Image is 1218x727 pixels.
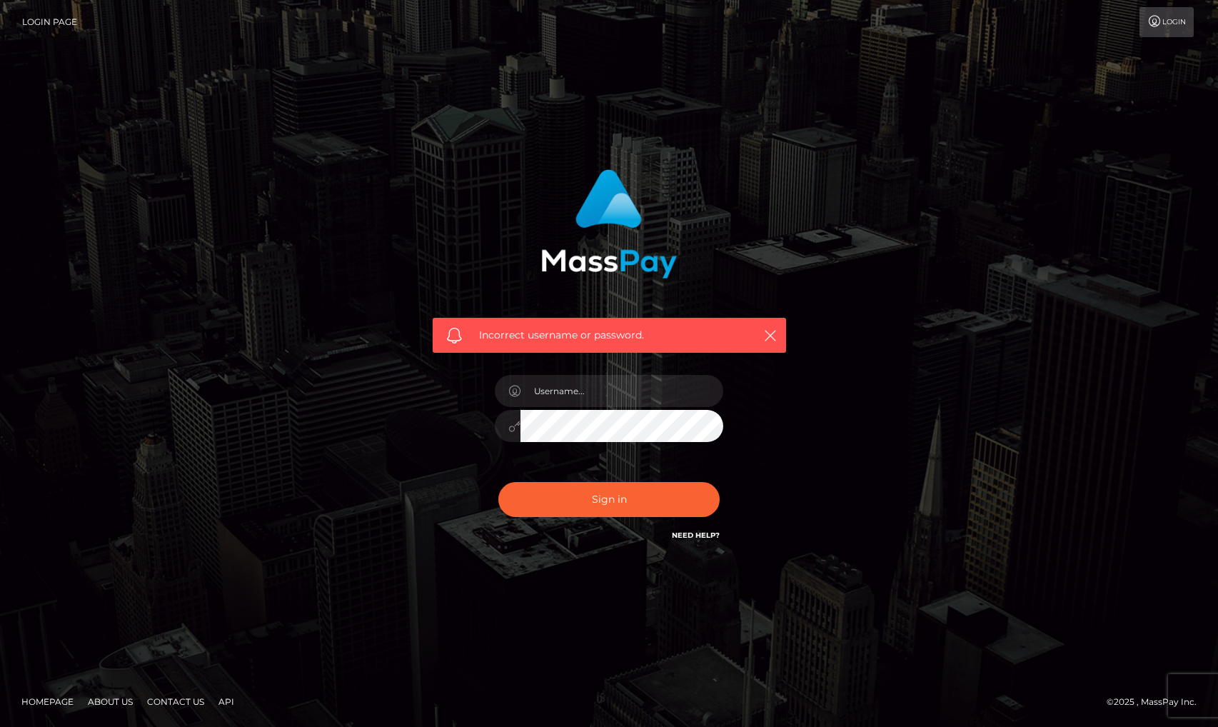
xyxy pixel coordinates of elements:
[82,691,139,713] a: About Us
[498,482,720,517] button: Sign in
[479,328,740,343] span: Incorrect username or password.
[672,531,720,540] a: Need Help?
[541,169,677,279] img: MassPay Login
[141,691,210,713] a: Contact Us
[1139,7,1194,37] a: Login
[22,7,77,37] a: Login Page
[213,691,240,713] a: API
[16,691,79,713] a: Homepage
[520,375,723,407] input: Username...
[1107,694,1207,710] div: © 2025 , MassPay Inc.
